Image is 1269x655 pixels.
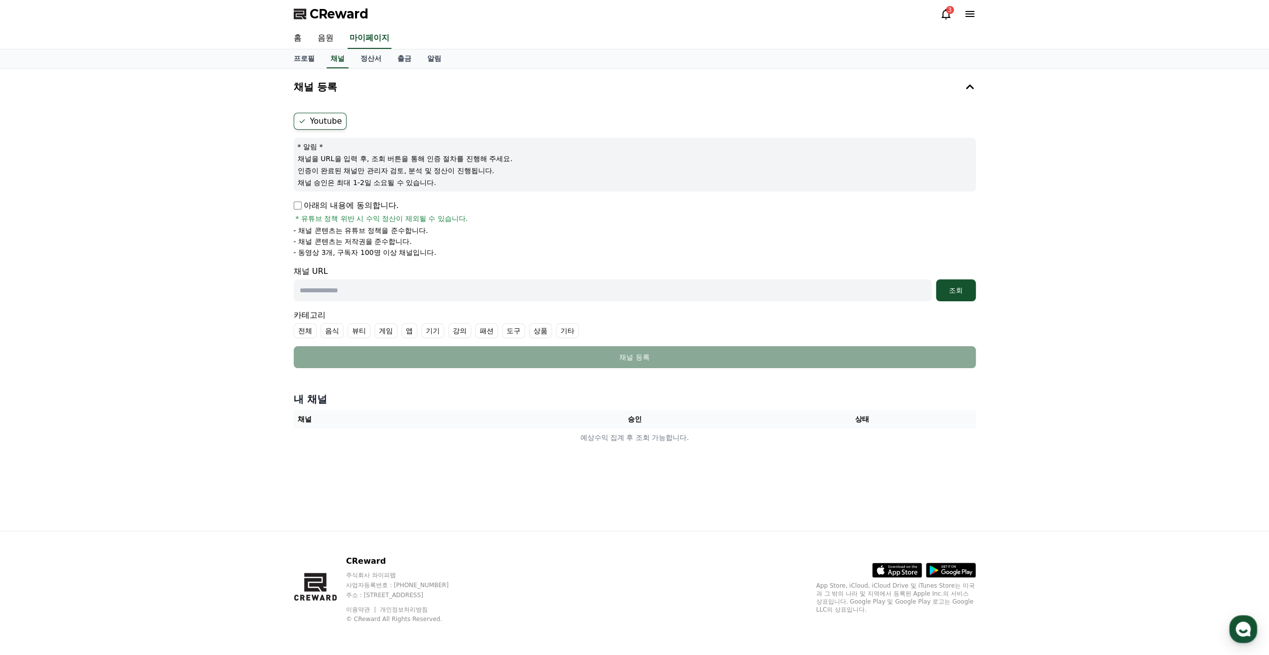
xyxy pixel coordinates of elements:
[129,316,191,341] a: 설정
[298,154,972,164] p: 채널을 URL을 입력 후, 조회 버튼을 통해 인증 절차를 진행해 주세요.
[294,225,428,235] p: - 채널 콘텐츠는 유튜브 정책을 준수합니다.
[529,323,552,338] label: 상품
[346,571,468,579] p: 주식회사 와이피랩
[286,28,310,49] a: 홈
[294,236,412,246] p: - 채널 콘텐츠는 저작권을 준수합니다.
[421,323,444,338] label: 기기
[346,615,468,623] p: © CReward All Rights Reserved.
[389,49,419,68] a: 출금
[294,410,521,429] th: 채널
[346,581,468,589] p: 사업자등록번호 : [PHONE_NUMBER]
[286,49,323,68] a: 프로필
[346,606,377,613] a: 이용약관
[294,81,337,92] h4: 채널 등록
[294,113,347,130] label: Youtube
[294,247,436,257] p: - 동영상 3개, 구독자 100명 이상 채널입니다.
[298,178,972,188] p: 채널 승인은 최대 1-2일 소요될 수 있습니다.
[940,285,972,295] div: 조회
[3,316,66,341] a: 홈
[521,410,748,429] th: 승인
[296,214,468,223] span: * 유튜브 정책 위반 시 수익 정산이 제외될 수 있습니다.
[294,200,399,212] p: 아래의 내용에 동의합니다.
[310,28,342,49] a: 음원
[936,279,976,301] button: 조회
[556,323,579,338] label: 기타
[353,49,389,68] a: 정산서
[502,323,525,338] label: 도구
[298,166,972,176] p: 인증이 완료된 채널만 관리자 검토, 분석 및 정산이 진행됩니다.
[294,346,976,368] button: 채널 등록
[314,352,956,362] div: 채널 등록
[348,323,370,338] label: 뷰티
[310,6,368,22] span: CReward
[380,606,428,613] a: 개인정보처리방침
[290,73,980,101] button: 채널 등록
[154,331,166,339] span: 설정
[66,316,129,341] a: 대화
[401,323,417,338] label: 앱
[321,323,344,338] label: 음식
[294,309,976,338] div: 카테고리
[419,49,449,68] a: 알림
[940,8,952,20] a: 3
[346,555,468,567] p: CReward
[374,323,397,338] label: 게임
[91,332,103,340] span: 대화
[294,6,368,22] a: CReward
[816,582,976,614] p: App Store, iCloud, iCloud Drive 및 iTunes Store는 미국과 그 밖의 나라 및 지역에서 등록된 Apple Inc.의 서비스 상표입니다. Goo...
[294,429,976,447] td: 예상수익 집계 후 조회 가능합니다.
[946,6,954,14] div: 3
[346,591,468,599] p: 주소 : [STREET_ADDRESS]
[448,323,471,338] label: 강의
[294,323,317,338] label: 전체
[294,392,976,406] h4: 내 채널
[475,323,498,338] label: 패션
[31,331,37,339] span: 홈
[327,49,349,68] a: 채널
[748,410,975,429] th: 상태
[348,28,391,49] a: 마이페이지
[294,265,976,301] div: 채널 URL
